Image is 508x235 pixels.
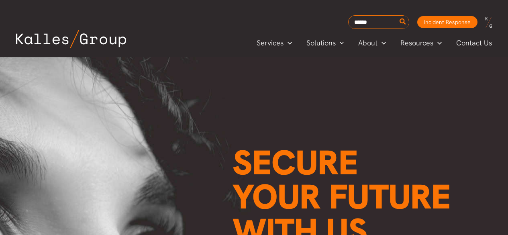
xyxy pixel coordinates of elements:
a: AboutMenu Toggle [351,37,393,49]
span: Menu Toggle [433,37,442,49]
img: Kalles Group [16,30,126,48]
a: ResourcesMenu Toggle [393,37,449,49]
span: Resources [400,37,433,49]
span: Services [257,37,284,49]
span: Menu Toggle [336,37,344,49]
span: Menu Toggle [377,37,386,49]
a: Incident Response [417,16,477,28]
span: Menu Toggle [284,37,292,49]
span: Solutions [306,37,336,49]
a: Contact Us [449,37,500,49]
span: Contact Us [456,37,492,49]
button: Search [398,16,408,29]
a: SolutionsMenu Toggle [299,37,351,49]
a: ServicesMenu Toggle [249,37,299,49]
nav: Primary Site Navigation [249,36,500,49]
span: About [358,37,377,49]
